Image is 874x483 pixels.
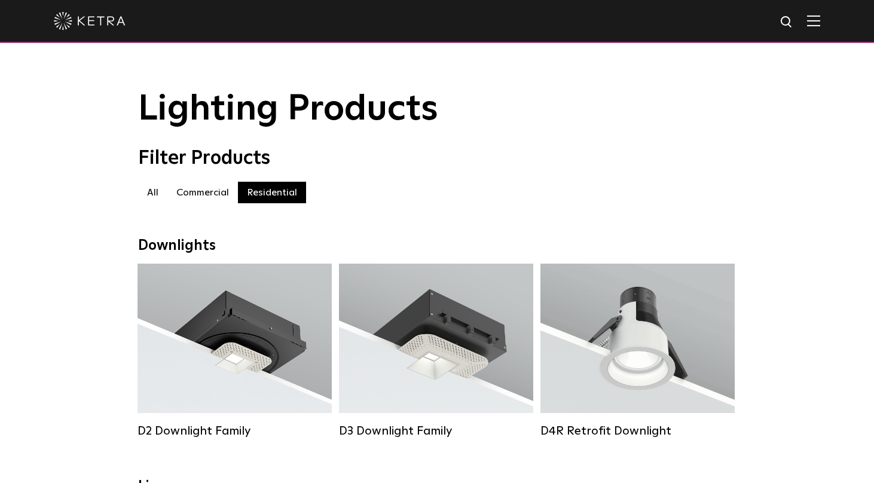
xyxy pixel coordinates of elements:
[339,424,533,438] div: D3 Downlight Family
[138,237,736,255] div: Downlights
[780,15,794,30] img: search icon
[138,147,736,170] div: Filter Products
[540,264,735,438] a: D4R Retrofit Downlight Lumen Output:800Colors:White / BlackBeam Angles:15° / 25° / 40° / 60°Watta...
[138,182,167,203] label: All
[137,264,332,438] a: D2 Downlight Family Lumen Output:1200Colors:White / Black / Gloss Black / Silver / Bronze / Silve...
[807,15,820,26] img: Hamburger%20Nav.svg
[339,264,533,438] a: D3 Downlight Family Lumen Output:700 / 900 / 1100Colors:White / Black / Silver / Bronze / Paintab...
[167,182,238,203] label: Commercial
[54,12,126,30] img: ketra-logo-2019-white
[540,424,735,438] div: D4R Retrofit Downlight
[137,424,332,438] div: D2 Downlight Family
[138,91,438,127] span: Lighting Products
[238,182,306,203] label: Residential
